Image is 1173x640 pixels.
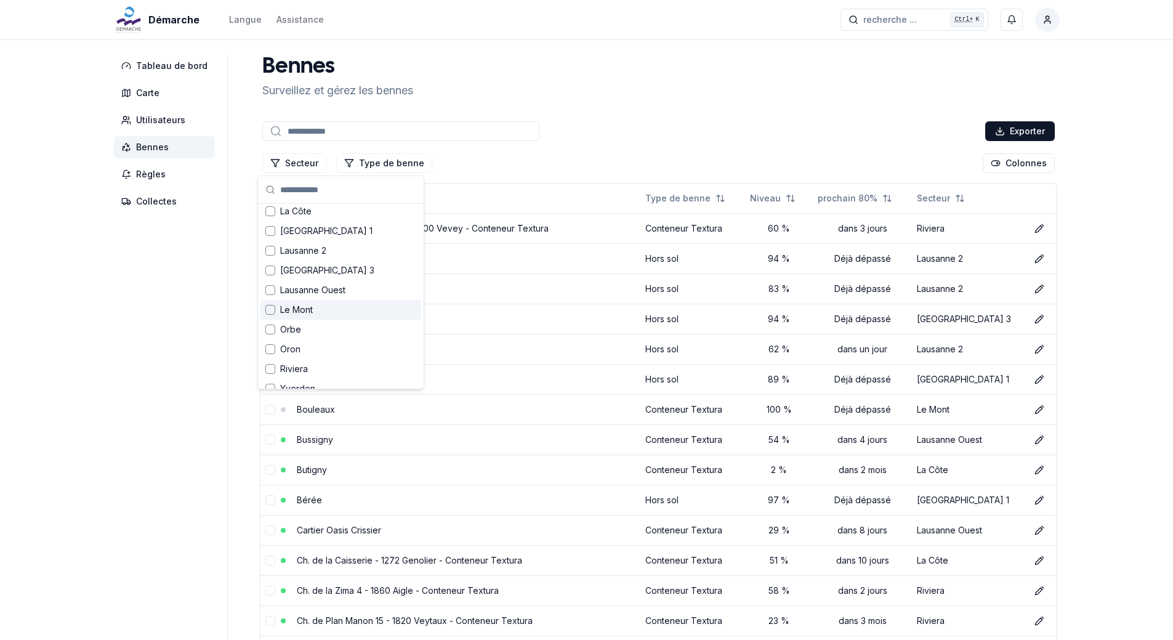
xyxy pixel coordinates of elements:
[297,495,322,505] a: Bérée
[262,55,413,79] h1: Bennes
[750,494,808,506] div: 97 %
[265,525,275,535] button: select-row
[840,9,988,31] button: recherche ...Ctrl+K
[297,525,381,535] a: Cartier Oasis Crissier
[265,435,275,445] button: select-row
[810,188,900,208] button: Not sorted. Click to sort ascending.
[750,373,808,386] div: 89 %
[136,114,185,126] span: Utilisateurs
[818,494,907,506] div: Déjà dépassé
[640,213,746,243] td: Conteneur Textura
[750,615,808,627] div: 23 %
[640,394,746,424] td: Conteneur Textura
[280,225,373,237] span: [GEOGRAPHIC_DATA] 1
[750,585,808,597] div: 58 %
[750,403,808,416] div: 100 %
[265,405,275,415] button: select-row
[280,264,374,277] span: [GEOGRAPHIC_DATA] 3
[280,323,301,336] span: Orbe
[985,121,1055,141] button: Exporter
[912,243,1024,273] td: Lausanne 2
[912,545,1024,575] td: La Côte
[818,222,907,235] div: dans 3 jours
[280,245,326,257] span: Lausanne 2
[912,334,1024,364] td: Lausanne 2
[912,515,1024,545] td: Lausanne Ouest
[750,554,808,567] div: 51 %
[912,304,1024,334] td: [GEOGRAPHIC_DATA] 3
[136,141,169,153] span: Bennes
[640,273,746,304] td: Hors sol
[640,304,746,334] td: Hors sol
[136,87,159,99] span: Carte
[818,464,907,476] div: dans 2 mois
[276,12,324,27] a: Assistance
[750,253,808,265] div: 94 %
[297,555,522,565] a: Ch. de la Caisserie - 1272 Genolier - Conteneur Textura
[750,434,808,446] div: 54 %
[114,12,204,27] a: Démarche
[114,136,220,158] a: Bennes
[114,109,220,131] a: Utilisateurs
[818,403,907,416] div: Déjà dépassé
[640,515,746,545] td: Conteneur Textura
[912,273,1024,304] td: Lausanne 2
[640,334,746,364] td: Hors sol
[818,253,907,265] div: Déjà dépassé
[336,153,432,173] button: Filtrer les lignes
[136,60,208,72] span: Tableau de bord
[280,304,313,316] span: Le Mont
[917,192,950,205] span: Secteur
[640,424,746,455] td: Conteneur Textura
[640,606,746,636] td: Conteneur Textura
[280,205,312,217] span: La Côte
[297,585,499,596] a: Ch. de la Zima 4 - 1860 Aigle - Conteneur Textura
[640,243,746,273] td: Hors sol
[297,404,335,415] a: Bouleaux
[265,465,275,475] button: select-row
[912,213,1024,243] td: Riviera
[280,383,315,395] span: Yverdon
[912,485,1024,515] td: [GEOGRAPHIC_DATA] 1
[912,364,1024,394] td: [GEOGRAPHIC_DATA] 1
[280,343,300,355] span: Oron
[818,373,907,386] div: Déjà dépassé
[265,616,275,626] button: select-row
[114,190,220,213] a: Collectes
[114,163,220,185] a: Règles
[983,153,1055,173] button: Cocher les colonnes
[743,188,803,208] button: Not sorted. Click to sort ascending.
[818,283,907,295] div: Déjà dépassé
[750,524,808,537] div: 29 %
[280,284,345,296] span: Lausanne Ouest
[640,455,746,485] td: Conteneur Textura
[912,575,1024,606] td: Riviera
[912,455,1024,485] td: La Côte
[645,192,711,205] span: Type de benne
[136,195,177,208] span: Collectes
[297,615,533,626] a: Ch. de Plan Manon 15 - 1820 Veytaux - Conteneur Textura
[912,424,1024,455] td: Lausanne Ouest
[297,464,327,475] a: Butigny
[229,12,262,27] button: Langue
[909,188,972,208] button: Not sorted. Click to sort ascending.
[818,615,907,627] div: dans 3 mois
[136,168,166,180] span: Règles
[229,14,262,26] div: Langue
[818,585,907,597] div: dans 2 jours
[750,192,781,205] span: Niveau
[750,313,808,325] div: 94 %
[750,283,808,295] div: 83 %
[114,82,220,104] a: Carte
[750,464,808,476] div: 2 %
[750,343,808,355] div: 62 %
[640,485,746,515] td: Hors sol
[114,5,143,34] img: Démarche Logo
[640,364,746,394] td: Hors sol
[818,192,877,205] span: prochain 80%
[265,495,275,505] button: select-row
[818,343,907,355] div: dans un jour
[818,434,907,446] div: dans 4 jours
[912,606,1024,636] td: Riviera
